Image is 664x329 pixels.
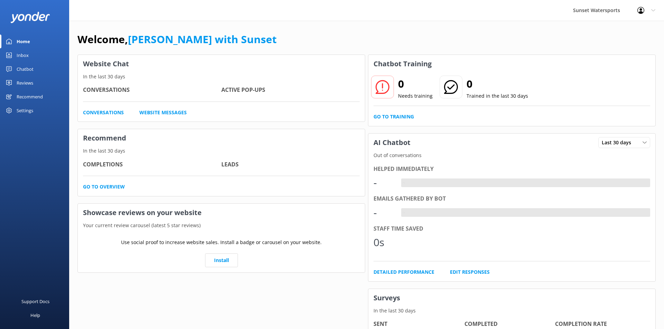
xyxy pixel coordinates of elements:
[128,32,277,46] a: [PERSON_NAME] with Sunset
[205,253,238,267] a: Install
[83,109,124,116] a: Conversations
[373,224,650,233] div: Staff time saved
[121,239,322,246] p: Use social proof to increase website sales. Install a badge or carousel on your website.
[373,113,414,120] a: Go to Training
[17,62,34,76] div: Chatbot
[373,320,464,329] h4: Sent
[602,139,635,146] span: Last 30 days
[398,92,433,100] p: Needs training
[78,73,365,80] p: In the last 30 days
[373,204,394,221] div: -
[30,308,40,322] div: Help
[368,152,655,159] p: Out of conversations
[368,289,655,307] h3: Surveys
[17,35,30,48] div: Home
[401,208,406,217] div: -
[221,86,360,95] h4: Active Pop-ups
[78,147,365,155] p: In the last 30 days
[78,55,365,73] h3: Website Chat
[398,76,433,92] h2: 0
[555,320,646,329] h4: Completion Rate
[83,183,125,191] a: Go to overview
[467,92,528,100] p: Trained in the last 30 days
[139,109,187,116] a: Website Messages
[450,268,490,276] a: Edit Responses
[77,31,277,48] h1: Welcome,
[373,165,650,174] div: Helped immediately
[467,76,528,92] h2: 0
[368,307,655,315] p: In the last 30 days
[10,12,50,23] img: yonder-white-logo.png
[368,55,437,73] h3: Chatbot Training
[221,160,360,169] h4: Leads
[83,86,221,95] h4: Conversations
[401,178,406,187] div: -
[373,268,434,276] a: Detailed Performance
[17,76,33,90] div: Reviews
[373,194,650,203] div: Emails gathered by bot
[368,134,416,152] h3: AI Chatbot
[17,104,33,117] div: Settings
[78,222,365,229] p: Your current review carousel (latest 5 star reviews)
[17,48,29,62] div: Inbox
[17,90,43,104] div: Recommend
[464,320,555,329] h4: Completed
[373,174,394,191] div: -
[21,294,49,308] div: Support Docs
[83,160,221,169] h4: Completions
[78,129,365,147] h3: Recommend
[78,204,365,222] h3: Showcase reviews on your website
[373,234,394,251] div: 0s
